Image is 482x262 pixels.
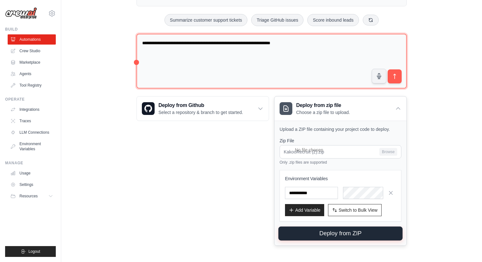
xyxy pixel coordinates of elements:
[5,7,37,19] img: Logo
[8,46,56,56] a: Crew Studio
[8,168,56,178] a: Usage
[28,249,40,254] span: Logout
[5,246,56,257] button: Logout
[280,138,401,144] label: Zip File
[158,109,243,116] p: Select a repository & branch to get started.
[8,191,56,201] button: Resources
[280,160,401,165] p: Only .zip files are supported
[8,34,56,45] a: Automations
[5,97,56,102] div: Operate
[280,126,401,132] p: Upload a ZIP file containing your project code to deploy.
[328,204,382,216] button: Switch to Bulk View
[278,227,403,241] button: Deploy from ZIP
[8,57,56,67] a: Marketplace
[8,116,56,126] a: Traces
[8,139,56,154] a: Environment Variables
[5,160,56,166] div: Manage
[296,109,350,116] p: Choose a zip file to upload.
[285,175,396,182] h3: Environment Variables
[296,102,350,109] h3: Deploy from zip file
[8,104,56,115] a: Integrations
[19,194,38,199] span: Resources
[307,14,359,26] button: Score inbound leads
[8,80,56,90] a: Tool Registry
[158,102,243,109] h3: Deploy from Github
[8,180,56,190] a: Settings
[5,27,56,32] div: Build
[8,127,56,138] a: LLM Connections
[339,207,377,213] span: Switch to Bulk View
[251,14,303,26] button: Triage GitHub issues
[164,14,247,26] button: Summarize customer support tickets
[8,69,56,79] a: Agents
[280,145,401,159] input: KakooRecruit (2).zip Browse
[285,204,324,216] button: Add Variable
